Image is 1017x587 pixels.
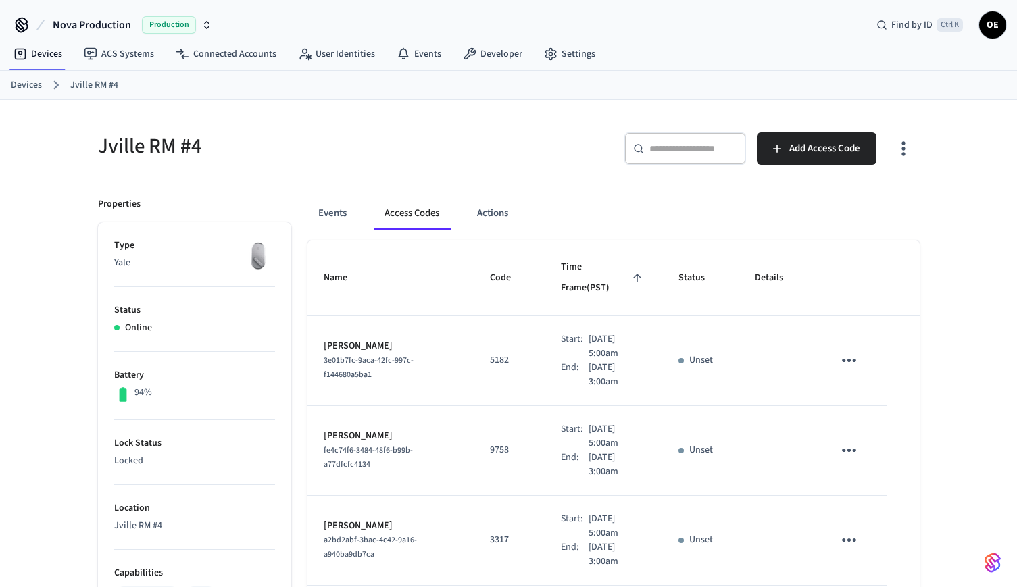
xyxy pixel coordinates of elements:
img: SeamLogoGradient.69752ec5.svg [985,552,1001,573]
p: [DATE] 3:00am [589,451,646,479]
p: [PERSON_NAME] [324,339,457,353]
button: OE [979,11,1006,39]
span: Production [142,16,196,34]
div: Start: [561,512,589,540]
p: Unset [689,443,713,457]
span: Find by ID [891,18,933,32]
p: [DATE] 3:00am [589,361,646,389]
p: Properties [98,197,141,211]
span: Name [324,267,365,288]
a: Devices [3,42,73,66]
button: Actions [466,197,519,230]
p: [PERSON_NAME] [324,519,457,533]
img: August Wifi Smart Lock 3rd Gen, Silver, Front [241,238,275,272]
p: 9758 [490,443,528,457]
p: Type [114,238,275,253]
button: Events [307,197,357,230]
button: Add Access Code [757,132,876,165]
span: 3e01b7fc-9aca-42fc-997c-f144680a5ba1 [324,355,414,380]
p: Capabilities [114,566,275,580]
p: Yale [114,256,275,270]
p: [DATE] 5:00am [589,422,646,451]
p: Battery [114,368,275,382]
span: Time Frame(PST) [561,257,646,299]
p: [PERSON_NAME] [324,429,457,443]
span: Add Access Code [789,140,860,157]
a: ACS Systems [73,42,165,66]
div: End: [561,451,589,479]
button: Access Codes [374,197,450,230]
p: Unset [689,353,713,367]
p: Online [125,321,152,335]
span: a2bd2abf-3bac-4c42-9a16-a940ba9db7ca [324,534,417,560]
span: Code [490,267,528,288]
p: 3317 [490,533,528,547]
p: Jville RM #4 [114,519,275,533]
span: OE [981,13,1005,37]
div: End: [561,540,589,569]
span: Nova Production [53,17,131,33]
p: [DATE] 3:00am [589,540,646,569]
h5: Jville RM #4 [98,132,501,160]
a: User Identities [287,42,386,66]
p: Unset [689,533,713,547]
div: Find by IDCtrl K [866,13,974,37]
div: Start: [561,422,589,451]
a: Settings [533,42,606,66]
p: 94% [134,386,152,400]
p: [DATE] 5:00am [589,512,646,540]
div: ant example [307,197,920,230]
p: [DATE] 5:00am [589,332,646,361]
a: Developer [452,42,533,66]
a: Jville RM #4 [70,78,118,93]
span: Ctrl K [937,18,963,32]
p: Lock Status [114,436,275,451]
div: End: [561,361,589,389]
a: Events [386,42,452,66]
span: Details [755,267,801,288]
p: Locked [114,454,275,468]
a: Devices [11,78,42,93]
p: 5182 [490,353,528,367]
span: fe4c74f6-3484-48f6-b99b-a77dfcfc4134 [324,444,413,470]
p: Location [114,501,275,515]
span: Status [678,267,722,288]
p: Status [114,303,275,317]
div: Start: [561,332,589,361]
a: Connected Accounts [165,42,287,66]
